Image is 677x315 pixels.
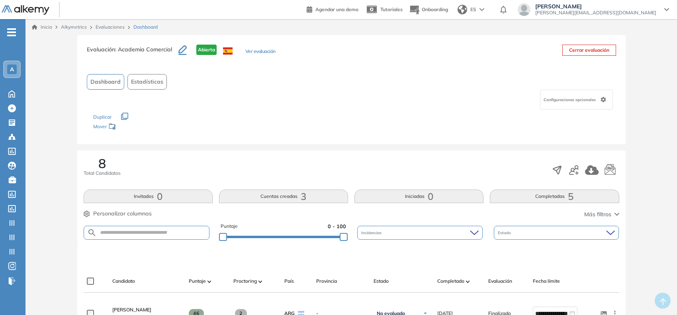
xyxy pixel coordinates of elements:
h3: Evaluación [87,45,178,61]
div: Configuraciones opcionales [540,90,613,110]
span: Dashboard [90,78,121,86]
span: [PERSON_NAME] [535,3,656,10]
i: - [7,31,16,33]
span: Estado [498,230,513,236]
span: 0 - 100 [328,223,346,230]
img: [missing "en.ARROW_ALT" translation] [258,280,262,283]
span: Personalizar columnas [93,209,152,218]
img: arrow [479,8,484,11]
span: Incidencias [361,230,383,236]
button: Cerrar evaluación [562,45,616,56]
div: Incidencias [357,226,483,240]
span: : Academia Comercial [115,46,172,53]
img: Logo [2,5,49,15]
a: [PERSON_NAME] [112,306,182,313]
div: Estado [494,226,619,240]
a: Inicio [32,23,52,31]
button: Completadas5 [490,190,619,203]
span: Proctoring [233,278,257,285]
img: world [458,5,467,14]
span: Agendar una demo [315,6,358,12]
img: ESP [223,47,233,55]
span: Más filtros [584,210,611,219]
div: Mover [93,120,173,135]
img: [missing "en.ARROW_ALT" translation] [207,280,211,283]
span: Abierta [196,45,217,55]
span: Tutoriales [380,6,403,12]
button: Onboarding [409,1,448,18]
span: Alkymetrics [61,24,87,30]
span: Puntaje [221,223,238,230]
button: Más filtros [584,210,619,219]
span: Estado [374,278,389,285]
span: Configuraciones opcionales [544,97,597,103]
span: A [10,66,14,72]
button: Estadísticas [127,74,167,90]
img: [missing "en.ARROW_ALT" translation] [466,280,470,283]
button: Iniciadas0 [354,190,483,203]
span: Provincia [316,278,337,285]
a: Evaluaciones [96,24,125,30]
span: Onboarding [422,6,448,12]
a: Agendar una demo [307,4,358,14]
span: Evaluación [488,278,512,285]
button: Dashboard [87,74,124,90]
span: Estadísticas [131,78,163,86]
span: Fecha límite [533,278,560,285]
span: Total Candidatos [84,170,121,177]
button: Ver evaluación [245,48,276,56]
span: Completado [437,278,464,285]
span: ES [470,6,476,13]
span: [PERSON_NAME][EMAIL_ADDRESS][DOMAIN_NAME] [535,10,656,16]
img: SEARCH_ALT [87,228,97,238]
span: Dashboard [133,23,158,31]
span: Duplicar [93,114,112,120]
span: 8 [98,157,106,170]
button: Cuentas creadas3 [219,190,348,203]
span: [PERSON_NAME] [112,307,151,313]
span: Puntaje [189,278,206,285]
button: Personalizar columnas [84,209,152,218]
span: Candidato [112,278,135,285]
button: Invitados0 [84,190,213,203]
span: País [284,278,294,285]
